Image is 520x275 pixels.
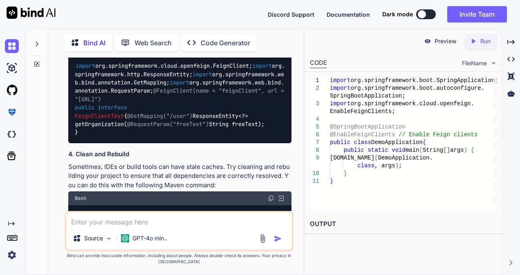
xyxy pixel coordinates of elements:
[127,112,193,120] span: @GetMapping("/user")
[105,235,112,242] img: Pick Models
[464,147,467,153] span: )
[310,131,319,139] div: 6
[65,253,293,265] p: Bind can provide inaccurate information, including about people. Always double-check its answers....
[443,147,446,153] span: [
[435,37,457,45] p: Preview
[75,104,94,111] span: public
[399,131,477,138] span: // Enable Feign clients
[423,139,426,146] span: {
[327,11,370,18] span: Documentation
[354,139,371,146] span: class
[5,39,19,53] img: chat
[268,195,274,202] img: copy
[330,85,350,91] span: import
[5,61,19,75] img: ai-studio
[343,170,347,177] span: }
[378,155,433,161] span: DemoApplication.
[5,83,19,97] img: githubLight
[170,79,189,86] span: import
[330,108,395,115] span: EnableFeignClients;
[446,147,450,153] span: ]
[75,87,287,103] span: @FeignClient(name = "feignClient", url = "[URL]")
[399,162,402,169] span: ;
[330,124,406,130] span: @SpringBootApplication
[330,155,374,161] span: [DOMAIN_NAME]
[350,77,498,84] span: org.springframework.boot.SpringApplication;
[83,38,105,48] p: Bind AI
[278,195,285,202] img: Open in Browser
[68,162,291,190] p: Sometimes, IDEs or build tools can have stale caches. Try cleaning and rebuilding your project to...
[5,105,19,119] img: premium
[310,115,319,123] div: 4
[330,93,406,99] span: SpringBootApplication;
[423,147,443,153] span: String
[310,154,319,162] div: 9
[7,7,56,19] img: Bind AI
[357,162,374,169] span: class
[480,37,491,45] p: Run
[419,147,422,153] span: (
[76,62,95,70] span: import
[343,147,364,153] span: public
[75,62,287,137] code: org.springframework.cloud.openfeign.FeignClient; org.springframework.http.ResponseEntity; org.spr...
[327,10,370,19] button: Documentation
[75,112,124,120] span: FeignClientTest
[330,77,350,84] span: import
[406,147,419,153] span: main
[371,139,423,146] span: DemoApplication
[424,38,431,45] img: preview
[310,146,319,154] div: 8
[268,10,314,19] button: Discord Support
[310,77,319,84] div: 1
[310,170,319,177] div: 10
[305,215,502,234] h2: OUTPUT
[330,100,350,107] span: import
[447,6,507,22] button: Invite Team
[132,234,167,242] p: GPT-4o min..
[252,62,272,70] span: import
[268,11,314,18] span: Discord Support
[310,58,327,68] div: CODE
[310,139,319,146] div: 7
[84,234,103,242] p: Source
[201,38,250,48] p: Code Generator
[193,71,212,78] span: import
[121,234,129,242] img: GPT-4o mini
[392,147,406,153] span: void
[310,177,319,185] div: 11
[127,120,209,128] span: @RequestParam("freeText")
[98,104,127,111] span: interface
[382,10,413,18] span: Dark mode
[374,155,378,161] span: (
[5,248,19,262] img: settings
[310,100,319,108] div: 3
[330,178,333,184] span: }
[258,234,267,243] img: attachment
[462,59,487,67] span: FileName
[68,150,291,159] h3: 4. Clean and Rebuild
[310,84,319,92] div: 2
[450,147,464,153] span: args
[330,131,395,138] span: @EnableFeignClients
[350,85,484,91] span: org.springframework.boot.autoconfigure.
[310,123,319,131] div: 5
[350,100,474,107] span: org.springframework.cloud.openfeign.
[5,127,19,141] img: darkCloudIdeIcon
[330,139,350,146] span: public
[274,235,282,243] img: icon
[374,162,395,169] span: , args
[490,60,497,67] img: chevron down
[368,147,388,153] span: static
[75,195,86,202] span: Bash
[134,38,172,48] p: Web Search
[471,147,474,153] span: {
[395,162,398,169] span: )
